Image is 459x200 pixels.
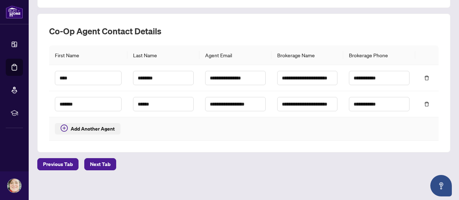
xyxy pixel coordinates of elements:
th: Last Name [127,45,199,65]
img: logo [6,5,23,19]
th: Brokerage Name [271,45,344,65]
span: delete [424,75,429,81]
button: Open asap [430,175,452,196]
button: Next Tab [84,158,116,170]
button: Add Another Agent [55,123,120,135]
span: Previous Tab [43,158,73,170]
span: Add Another Agent [71,125,115,133]
th: First Name [49,45,127,65]
th: Agent Email [199,45,271,65]
img: Profile Icon [8,179,21,192]
span: Next Tab [90,158,110,170]
button: Previous Tab [37,158,79,170]
span: plus-circle [61,125,68,132]
th: Brokerage Phone [343,45,415,65]
span: delete [424,102,429,107]
h2: Co-op Agent Contact Details [49,25,439,37]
